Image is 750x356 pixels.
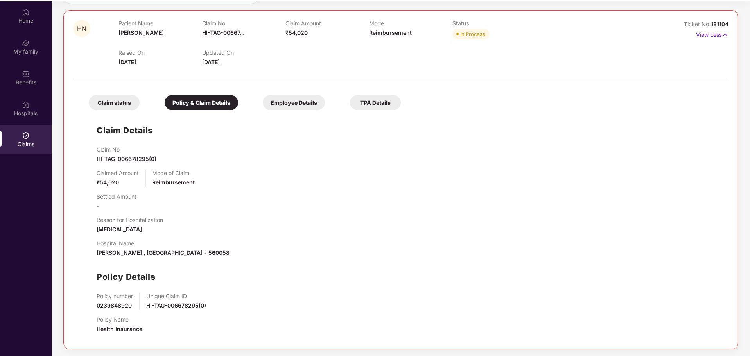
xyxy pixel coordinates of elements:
[77,25,86,32] span: HN
[263,95,325,110] div: Employee Details
[460,30,485,38] div: In Process
[97,193,136,200] p: Settled Amount
[97,124,153,137] h1: Claim Details
[97,316,142,323] p: Policy Name
[97,226,142,233] span: [MEDICAL_DATA]
[369,29,412,36] span: Reimbursement
[22,39,30,47] img: svg+xml;base64,PHN2ZyB3aWR0aD0iMjAiIGhlaWdodD0iMjAiIHZpZXdCb3g9IjAgMCAyMCAyMCIgZmlsbD0ibm9uZSIgeG...
[696,29,728,39] p: View Less
[350,95,401,110] div: TPA Details
[22,70,30,78] img: svg+xml;base64,PHN2ZyBpZD0iQmVuZWZpdHMiIHhtbG5zPSJodHRwOi8vd3d3LnczLm9yZy8yMDAwL3N2ZyIgd2lkdGg9Ij...
[22,8,30,16] img: svg+xml;base64,PHN2ZyBpZD0iSG9tZSIgeG1sbnM9Imh0dHA6Ly93d3cudzMub3JnLzIwMDAvc3ZnIiB3aWR0aD0iMjAiIG...
[152,170,195,176] p: Mode of Claim
[97,249,230,256] span: [PERSON_NAME] , [GEOGRAPHIC_DATA] - 560058
[711,21,728,27] span: 181104
[97,293,133,299] p: Policy number
[118,20,202,27] p: Patient Name
[97,156,156,162] span: HI-TAG-006678295(0)
[202,20,285,27] p: Claim No
[97,216,163,223] p: Reason for Hospitalization
[452,20,536,27] p: Status
[684,21,711,27] span: Ticket No
[118,29,164,36] span: [PERSON_NAME]
[89,95,140,110] div: Claim status
[97,202,99,209] span: -
[97,270,155,283] h1: Policy Details
[202,29,244,36] span: HI-TAG-00667...
[118,59,136,65] span: [DATE]
[285,20,369,27] p: Claim Amount
[146,293,206,299] p: Unique Claim ID
[146,302,206,309] span: HI-TAG-006678295(0)
[22,132,30,140] img: svg+xml;base64,PHN2ZyBpZD0iQ2xhaW0iIHhtbG5zPSJodHRwOi8vd3d3LnczLm9yZy8yMDAwL3N2ZyIgd2lkdGg9IjIwIi...
[118,49,202,56] p: Raised On
[202,59,220,65] span: [DATE]
[97,170,139,176] p: Claimed Amount
[97,240,230,247] p: Hospital Name
[97,146,156,153] p: Claim No
[165,95,238,110] div: Policy & Claim Details
[97,302,132,309] span: 0239848920
[97,179,119,186] span: ₹54,020
[285,29,308,36] span: ₹54,020
[152,179,195,186] span: Reimbursement
[202,49,285,56] p: Updated On
[22,101,30,109] img: svg+xml;base64,PHN2ZyBpZD0iSG9zcGl0YWxzIiB4bWxucz0iaHR0cDovL3d3dy53My5vcmcvMjAwMC9zdmciIHdpZHRoPS...
[369,20,452,27] p: Mode
[97,326,142,332] span: Health Insurance
[722,30,728,39] img: svg+xml;base64,PHN2ZyB4bWxucz0iaHR0cDovL3d3dy53My5vcmcvMjAwMC9zdmciIHdpZHRoPSIxNyIgaGVpZ2h0PSIxNy...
